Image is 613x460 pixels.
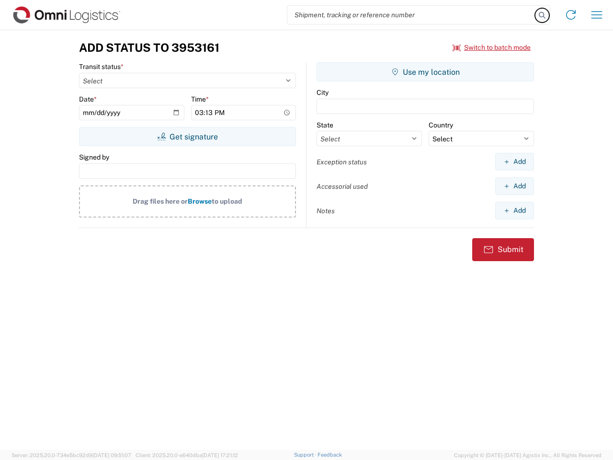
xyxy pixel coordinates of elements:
[495,202,534,219] button: Add
[188,197,212,205] span: Browse
[191,95,209,103] label: Time
[318,452,342,458] a: Feedback
[317,62,534,81] button: Use my location
[79,127,296,146] button: Get signature
[472,238,534,261] button: Submit
[495,177,534,195] button: Add
[454,451,602,460] span: Copyright © [DATE]-[DATE] Agistix Inc., All Rights Reserved
[92,452,131,458] span: [DATE] 09:51:07
[79,62,124,71] label: Transit status
[136,452,238,458] span: Client: 2025.20.0-e640dba
[294,452,318,458] a: Support
[11,452,131,458] span: Server: 2025.20.0-734e5bc92d9
[79,95,97,103] label: Date
[79,153,109,161] label: Signed by
[212,197,242,205] span: to upload
[202,452,238,458] span: [DATE] 17:21:12
[317,158,367,166] label: Exception status
[317,121,333,129] label: State
[317,182,368,191] label: Accessorial used
[317,88,329,97] label: City
[133,197,188,205] span: Drag files here or
[495,153,534,171] button: Add
[317,207,335,215] label: Notes
[79,41,219,55] h3: Add Status to 3953161
[429,121,453,129] label: Country
[453,40,531,56] button: Switch to batch mode
[287,6,535,24] input: Shipment, tracking or reference number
